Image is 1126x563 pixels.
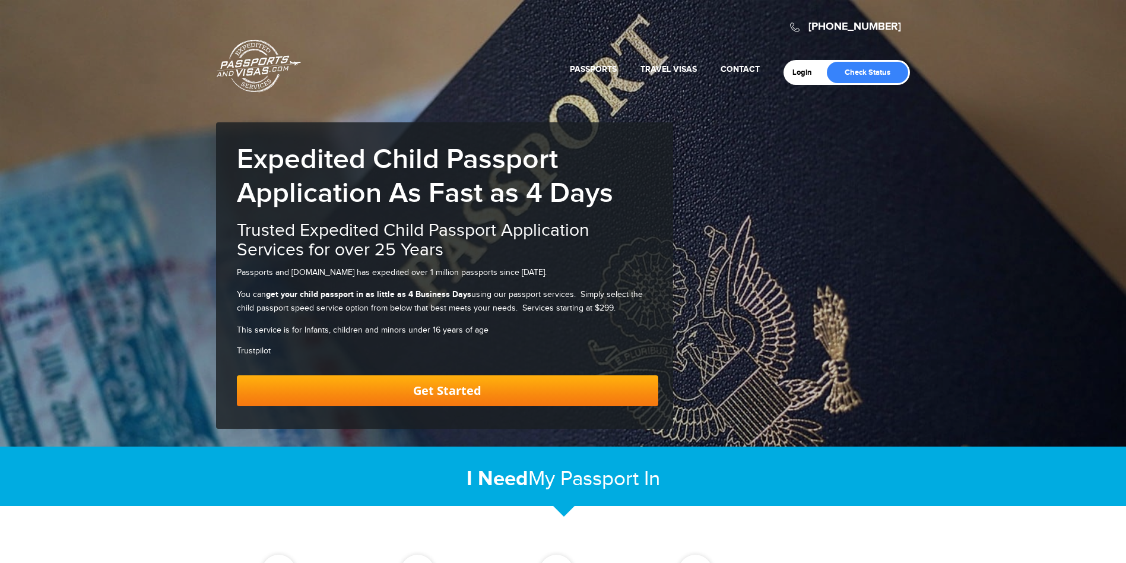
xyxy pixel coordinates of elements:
[237,221,658,260] h2: Trusted Expedited Child Passport Application Services for over 25 Years
[237,375,658,406] a: Get Started
[640,64,697,74] a: Travel Visas
[827,62,908,83] a: Check Status
[237,288,658,315] p: You can using our passport services. Simply select the child passport speed service option from b...
[467,466,528,492] strong: I Need
[237,143,613,210] b: Expedited Child Passport Application As Fast as 4 Days
[570,64,617,74] a: Passports
[808,20,901,33] a: [PHONE_NUMBER]
[792,68,820,77] a: Login
[237,266,658,279] p: Passports and [DOMAIN_NAME] has expedited over 1 million passports since [DATE].
[721,64,760,74] a: Contact
[216,466,911,492] h2: My
[237,346,271,356] a: Trustpilot
[560,467,660,491] span: Passport In
[266,289,471,299] strong: get your child passport in as little as 4 Business Days
[237,324,658,337] p: This service is for Infants, children and minors under 16 years of age
[217,39,301,93] a: Passports & [DOMAIN_NAME]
